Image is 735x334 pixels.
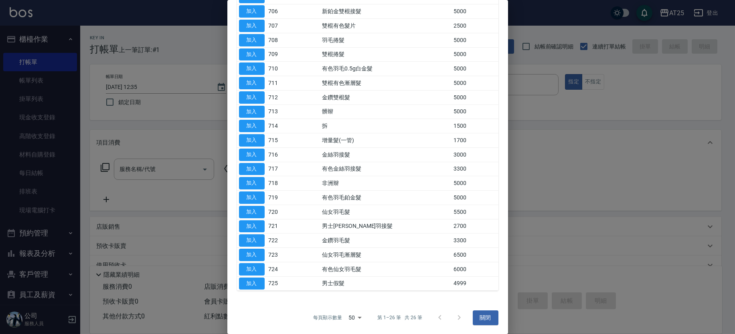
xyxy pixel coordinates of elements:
[239,91,265,104] button: 加入
[452,262,498,276] td: 6000
[313,314,342,321] p: 每頁顯示數量
[320,162,452,176] td: 有色金絲羽接髮
[239,220,265,233] button: 加入
[239,249,265,261] button: 加入
[267,76,294,91] td: 711
[320,19,452,33] td: 雙棍有色髮片
[267,176,294,191] td: 718
[267,90,294,105] td: 712
[267,205,294,219] td: 720
[267,47,294,62] td: 709
[452,4,498,19] td: 5000
[452,47,498,62] td: 5000
[267,162,294,176] td: 717
[320,90,452,105] td: 金鑽雙棍髮
[267,19,294,33] td: 707
[267,262,294,276] td: 724
[267,191,294,205] td: 719
[320,33,452,47] td: 羽毛捲髮
[239,191,265,204] button: 加入
[267,233,294,248] td: 722
[239,5,265,18] button: 加入
[239,177,265,189] button: 加入
[239,20,265,32] button: 加入
[320,4,452,19] td: 新鉑金雙棍接髮
[452,147,498,162] td: 3000
[239,263,265,276] button: 加入
[320,233,452,248] td: 金鑽羽毛髮
[320,147,452,162] td: 金絲羽接髮
[452,233,498,248] td: 3300
[320,62,452,76] td: 有色羽毛0.5g白金髮
[320,191,452,205] td: 有色羽毛鉑金髮
[320,133,452,148] td: 增量髮(一管)
[320,47,452,62] td: 雙棍捲髮
[267,62,294,76] td: 710
[267,147,294,162] td: 716
[452,205,498,219] td: 5500
[452,133,498,148] td: 1700
[267,219,294,233] td: 721
[320,76,452,91] td: 雙棍有色漸層髮
[452,219,498,233] td: 2700
[452,162,498,176] td: 3300
[320,105,452,119] td: 髒辮
[473,310,498,325] button: 關閉
[267,248,294,262] td: 723
[320,248,452,262] td: 仙女羽毛漸層髮
[320,119,452,133] td: 拆
[267,276,294,291] td: 725
[267,105,294,119] td: 713
[239,163,265,175] button: 加入
[267,133,294,148] td: 715
[239,120,265,132] button: 加入
[267,119,294,133] td: 714
[452,119,498,133] td: 1500
[377,314,422,321] p: 第 1–26 筆 共 26 筆
[320,176,452,191] td: 非洲辮
[239,234,265,247] button: 加入
[239,278,265,290] button: 加入
[452,76,498,91] td: 5000
[239,77,265,89] button: 加入
[320,205,452,219] td: 仙女羽毛髮
[452,19,498,33] td: 2500
[345,307,364,328] div: 50
[239,34,265,46] button: 加入
[320,219,452,233] td: 男士[PERSON_NAME]羽接髮
[320,276,452,291] td: 男士假髮
[452,176,498,191] td: 5000
[239,62,265,75] button: 加入
[452,33,498,47] td: 5000
[452,276,498,291] td: 4999
[267,33,294,47] td: 708
[452,105,498,119] td: 5000
[239,48,265,61] button: 加入
[452,62,498,76] td: 5000
[239,149,265,161] button: 加入
[452,90,498,105] td: 5000
[452,191,498,205] td: 5000
[239,134,265,147] button: 加入
[267,4,294,19] td: 706
[239,206,265,218] button: 加入
[239,106,265,118] button: 加入
[320,262,452,276] td: 有色仙女羽毛髮
[452,248,498,262] td: 6500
